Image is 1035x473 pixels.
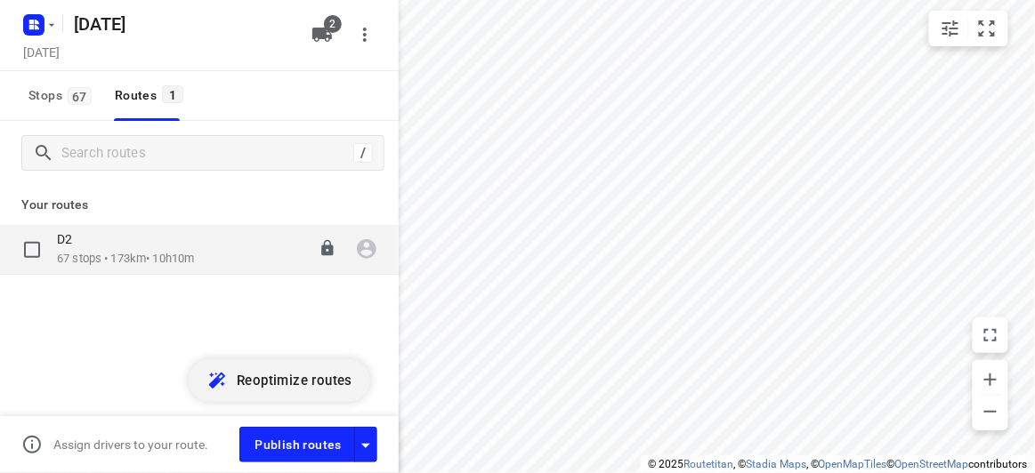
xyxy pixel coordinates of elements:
p: Assign drivers to your route. [53,437,208,452]
h5: [DATE] [16,42,67,62]
button: 2 [304,17,340,52]
button: Map settings [933,11,968,46]
button: Reoptimize routes [189,359,370,402]
span: 1 [162,85,183,103]
div: Routes [115,84,189,107]
button: Fit zoom [969,11,1005,46]
span: Reoptimize routes [237,369,352,392]
button: Publish routes [239,427,355,461]
p: Your routes [21,196,377,214]
span: Stops [28,84,97,107]
input: Search routes [61,140,353,167]
span: 2 [324,15,342,33]
span: Select [14,232,50,268]
a: Stadia Maps [746,458,806,470]
button: More [347,17,383,52]
p: D2 [57,231,83,247]
h5: Rename [67,10,297,38]
div: Driver app settings [355,433,376,455]
li: © 2025 , © , © © contributors [648,458,1028,470]
button: Lock route [319,239,336,260]
div: small contained button group [929,11,1008,46]
a: Routetitan [683,458,733,470]
div: / [353,143,373,163]
a: OpenStreetMap [895,458,969,470]
span: Assign driver [349,231,384,267]
span: Publish routes [255,434,342,456]
span: 67 [68,87,92,105]
p: 67 stops • 173km • 10h10m [57,251,194,268]
a: OpenMapTiles [819,458,887,470]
